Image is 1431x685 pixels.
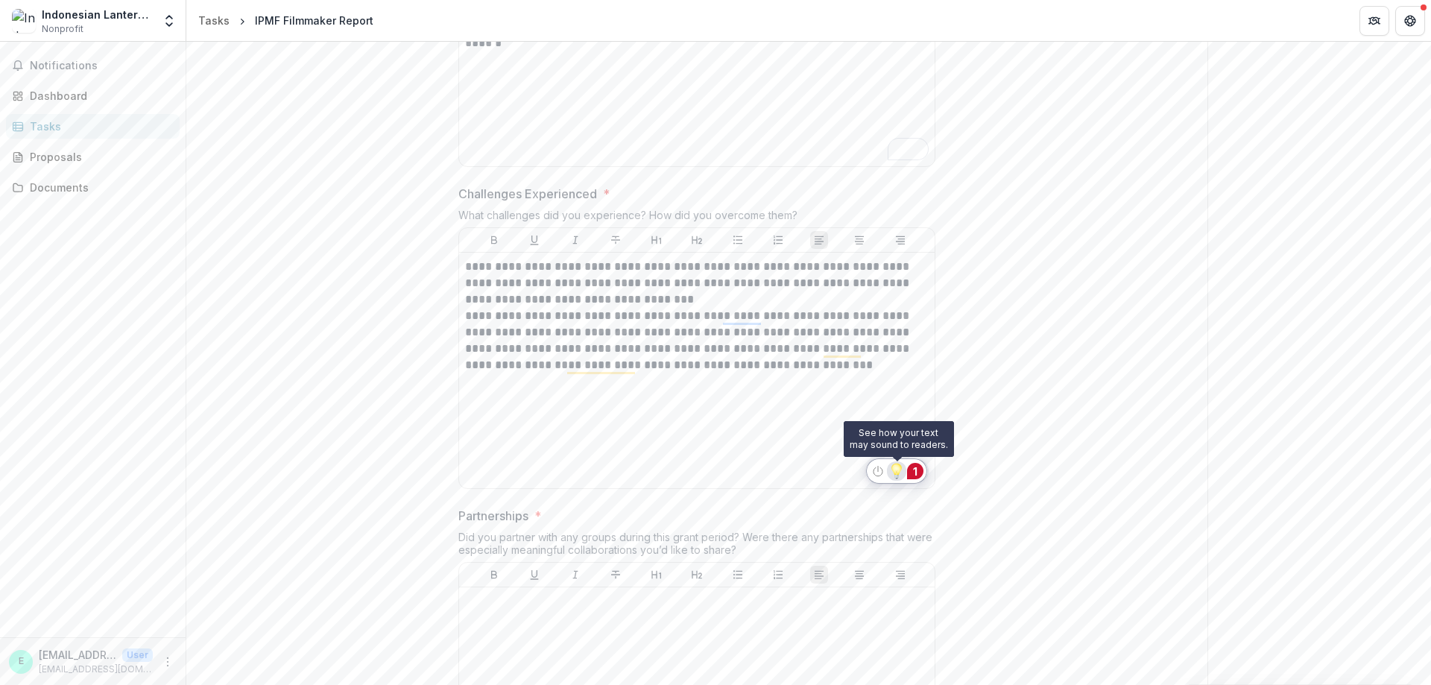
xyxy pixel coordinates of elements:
[810,231,828,249] button: Align Left
[30,88,168,104] div: Dashboard
[607,566,625,584] button: Strike
[30,60,174,72] span: Notifications
[6,83,180,108] a: Dashboard
[255,13,373,28] div: IPMF Filmmaker Report
[30,180,168,195] div: Documents
[30,119,168,134] div: Tasks
[485,566,503,584] button: Bold
[891,231,909,249] button: Align Right
[30,149,168,165] div: Proposals
[607,231,625,249] button: Strike
[648,566,666,584] button: Heading 1
[1395,6,1425,36] button: Get Help
[198,13,230,28] div: Tasks
[6,114,180,139] a: Tasks
[769,231,787,249] button: Ordered List
[688,231,706,249] button: Heading 2
[525,566,543,584] button: Underline
[850,231,868,249] button: Align Center
[566,566,584,584] button: Italicize
[12,9,36,33] img: Indonesian Lantern Media
[122,648,153,662] p: User
[39,663,153,676] p: [EMAIL_ADDRESS][DOMAIN_NAME]
[810,566,828,584] button: Align Left
[525,231,543,249] button: Underline
[850,566,868,584] button: Align Center
[458,185,597,203] p: Challenges Experienced
[6,175,180,200] a: Documents
[159,653,177,671] button: More
[6,145,180,169] a: Proposals
[192,10,379,31] nav: breadcrumb
[729,231,747,249] button: Bullet List
[458,209,935,227] div: What challenges did you experience? How did you overcome them?
[891,566,909,584] button: Align Right
[19,657,24,666] div: editorial@indonesianlantern.com
[458,531,935,562] div: Did you partner with any groups during this grant period? Were there any partnerships that were e...
[1359,6,1389,36] button: Partners
[769,566,787,584] button: Ordered List
[648,231,666,249] button: Heading 1
[6,54,180,78] button: Notifications
[42,22,83,36] span: Nonprofit
[159,6,180,36] button: Open entity switcher
[485,231,503,249] button: Bold
[729,566,747,584] button: Bullet List
[465,259,929,482] div: To enrich screen reader interactions, please activate Accessibility in Grammarly extension settings
[42,7,153,22] div: Indonesian Lantern Media
[458,507,528,525] p: Partnerships
[192,10,236,31] a: Tasks
[688,566,706,584] button: Heading 2
[39,647,116,663] p: [EMAIL_ADDRESS][DOMAIN_NAME]
[566,231,584,249] button: Italicize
